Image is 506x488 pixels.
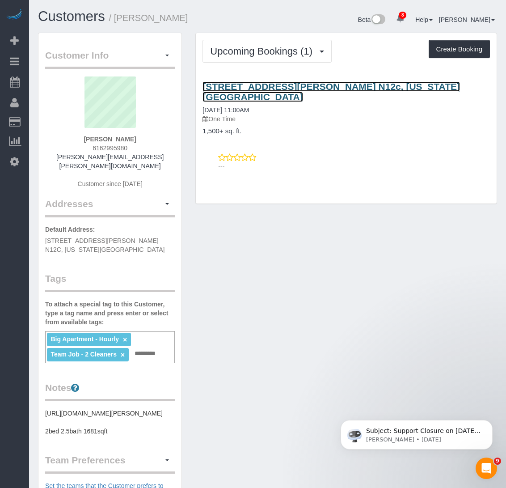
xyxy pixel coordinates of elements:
[5,9,23,21] img: Automaid Logo
[45,409,175,436] pre: [URL][DOMAIN_NAME][PERSON_NAME] 2bed 2.5bath 1681sqft
[56,153,164,170] a: [PERSON_NAME][EMAIL_ADDRESS][PERSON_NAME][DOMAIN_NAME]
[109,13,188,23] small: / [PERSON_NAME]
[45,381,175,401] legend: Notes
[327,401,506,464] iframe: Intercom notifications message
[371,14,385,26] img: New interface
[415,16,433,23] a: Help
[392,9,409,29] a: 8
[494,458,501,465] span: 9
[210,46,317,57] span: Upcoming Bookings (1)
[123,336,127,344] a: ×
[202,127,490,135] h4: 1,500+ sq. ft.
[45,49,175,69] legend: Customer Info
[202,81,460,102] a: [STREET_ADDRESS][PERSON_NAME] N12c, [US_STATE][GEOGRAPHIC_DATA]
[202,40,332,63] button: Upcoming Bookings (1)
[38,8,105,24] a: Customers
[84,136,136,143] strong: [PERSON_NAME]
[51,335,119,343] span: Big Apartment - Hourly
[121,351,125,359] a: ×
[45,454,175,474] legend: Team Preferences
[45,225,95,234] label: Default Address:
[93,144,127,152] span: 6162995980
[202,106,249,114] a: [DATE] 11:00AM
[202,115,490,123] p: One Time
[45,237,164,253] span: [STREET_ADDRESS][PERSON_NAME] N12C, [US_STATE][GEOGRAPHIC_DATA]
[439,16,495,23] a: [PERSON_NAME]
[45,300,175,327] label: To attach a special tag to this Customer, type a tag name and press enter or select from availabl...
[218,161,490,170] p: ---
[476,458,497,479] iframe: Intercom live chat
[429,40,490,59] button: Create Booking
[78,180,143,187] span: Customer since [DATE]
[399,12,406,19] span: 8
[358,16,386,23] a: Beta
[51,351,117,358] span: Team Job - 2 Cleaners
[45,272,175,292] legend: Tags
